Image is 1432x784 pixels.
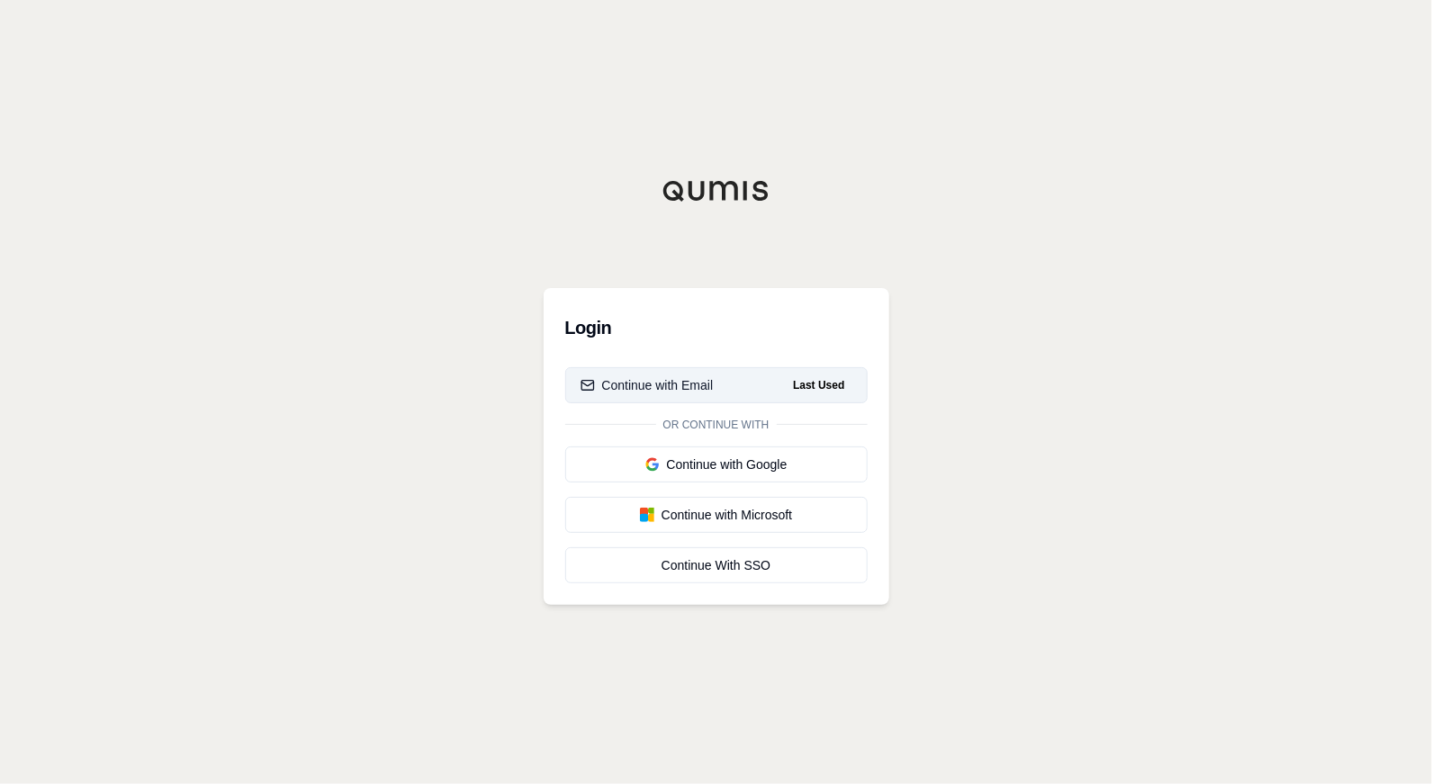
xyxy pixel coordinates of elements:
[656,418,777,432] span: Or continue with
[565,446,868,482] button: Continue with Google
[565,497,868,533] button: Continue with Microsoft
[565,310,868,346] h3: Login
[581,506,852,524] div: Continue with Microsoft
[565,547,868,583] a: Continue With SSO
[581,455,852,473] div: Continue with Google
[786,374,851,396] span: Last Used
[662,180,770,202] img: Qumis
[565,367,868,403] button: Continue with EmailLast Used
[581,556,852,574] div: Continue With SSO
[581,376,714,394] div: Continue with Email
